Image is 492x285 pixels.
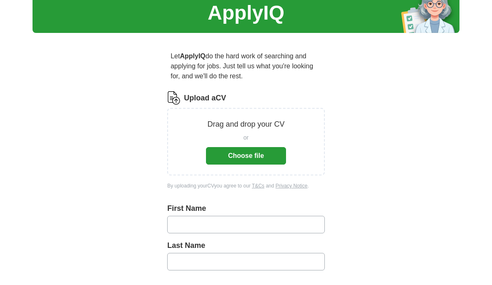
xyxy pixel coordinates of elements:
label: Upload a CV [184,92,226,104]
a: T&Cs [252,183,264,189]
p: Drag and drop your CV [207,119,284,130]
div: By uploading your CV you agree to our and . [167,182,325,190]
p: Let do the hard work of searching and applying for jobs. Just tell us what you're looking for, an... [167,48,325,85]
button: Choose file [206,147,286,165]
label: First Name [167,203,325,214]
strong: ApplyIQ [180,52,205,60]
label: Last Name [167,240,325,251]
img: CV Icon [167,91,181,105]
a: Privacy Notice [276,183,308,189]
span: or [243,133,249,142]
